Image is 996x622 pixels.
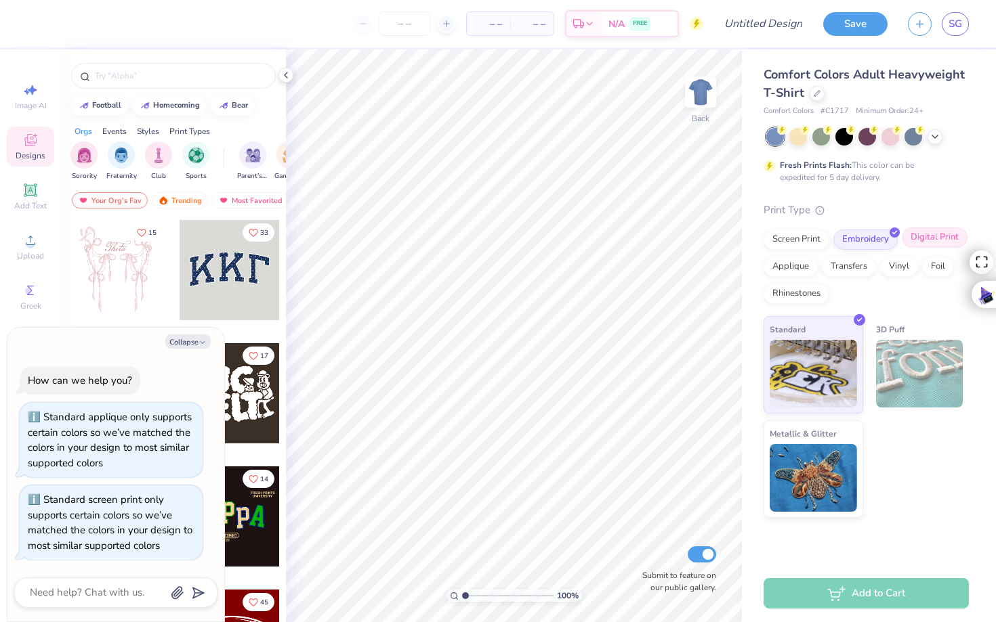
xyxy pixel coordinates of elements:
[942,12,969,36] a: SG
[764,229,829,250] div: Screen Print
[132,95,206,116] button: homecoming
[260,476,268,483] span: 14
[243,593,274,611] button: Like
[218,196,229,205] img: most_fav.gif
[169,125,210,137] div: Print Types
[821,106,849,117] span: # C1717
[770,426,837,441] span: Metallic & Glitter
[182,141,209,181] div: filter for Sports
[770,340,857,407] img: Standard
[131,223,163,242] button: Like
[106,141,137,181] div: filter for Fraternity
[102,125,127,137] div: Events
[764,284,829,304] div: Rhinestones
[186,171,207,181] span: Sports
[260,599,268,606] span: 45
[856,106,924,117] span: Minimum Order: 24 +
[780,159,947,183] div: This color can be expedited for 5 day delivery.
[92,102,121,109] div: football
[764,257,818,277] div: Applique
[608,17,625,31] span: N/A
[876,340,963,407] img: 3D Puff
[635,569,716,594] label: Submit to feature on our public gallery.
[211,95,254,116] button: bear
[28,374,132,387] div: How can we help you?
[188,148,204,163] img: Sports Image
[79,102,89,110] img: trend_line.gif
[94,69,267,83] input: Try "Alpha"
[237,141,268,181] button: filter button
[114,148,129,163] img: Fraternity Image
[687,79,714,106] img: Back
[14,200,47,211] span: Add Text
[232,102,248,109] div: bear
[245,148,261,163] img: Parent's Weekend Image
[833,229,898,250] div: Embroidery
[153,102,200,109] div: homecoming
[165,334,211,349] button: Collapse
[822,257,876,277] div: Transfers
[71,95,127,116] button: football
[770,444,857,512] img: Metallic & Glitter
[106,141,137,181] button: filter button
[692,112,709,125] div: Back
[260,353,268,359] span: 17
[243,223,274,242] button: Like
[378,12,431,36] input: – –
[145,141,172,181] div: filter for Club
[274,141,306,181] div: filter for Game Day
[70,141,98,181] div: filter for Sorority
[243,470,274,488] button: Like
[949,16,962,32] span: SG
[16,150,45,161] span: Designs
[922,257,954,277] div: Foil
[764,66,965,101] span: Comfort Colors Adult Heavyweight T-Shirt
[78,196,89,205] img: most_fav.gif
[145,141,172,181] button: filter button
[876,322,905,336] span: 3D Puff
[140,102,150,110] img: trend_line.gif
[20,301,41,311] span: Greek
[770,322,806,336] span: Standard
[75,125,92,137] div: Orgs
[28,493,192,552] div: Standard screen print only supports certain colors so we’ve matched the colors in your design to ...
[633,19,647,28] span: FREE
[880,257,918,277] div: Vinyl
[260,229,268,236] span: 33
[17,250,44,261] span: Upload
[137,125,159,137] div: Styles
[274,141,306,181] button: filter button
[764,202,969,218] div: Print Type
[28,410,192,470] div: Standard applique only supports certain colors so we’ve matched the colors in your design to most...
[151,171,166,181] span: Club
[212,192,289,208] div: Most Favorited
[475,17,502,31] span: – –
[72,192,148,208] div: Your Org's Fav
[823,12,888,36] button: Save
[237,141,268,181] div: filter for Parent's Weekend
[902,227,968,248] div: Digital Print
[780,160,852,171] strong: Fresh Prints Flash:
[148,229,157,236] span: 15
[274,171,306,181] span: Game Day
[182,141,209,181] button: filter button
[713,10,813,37] input: Untitled Design
[237,171,268,181] span: Parent's Weekend
[283,148,298,163] img: Game Day Image
[557,590,579,602] span: 100 %
[72,171,97,181] span: Sorority
[151,148,166,163] img: Club Image
[218,102,229,110] img: trend_line.gif
[764,106,814,117] span: Comfort Colors
[106,171,137,181] span: Fraternity
[152,192,208,208] div: Trending
[518,17,545,31] span: – –
[70,141,98,181] button: filter button
[77,148,92,163] img: Sorority Image
[158,196,169,205] img: trending.gif
[243,347,274,365] button: Like
[15,100,47,111] span: Image AI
